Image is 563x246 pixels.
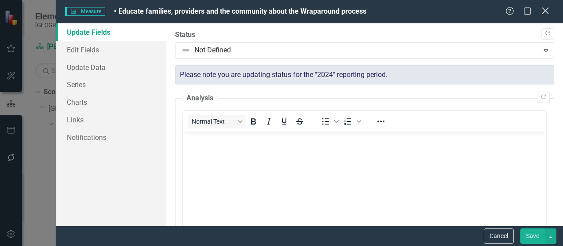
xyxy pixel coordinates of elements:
a: Edit Fields [56,41,166,59]
span: • Educate families, providers and the community about the Wraparound process [114,7,366,15]
div: Please note you are updating status for the "2024" reporting period. [175,65,554,85]
a: Notifications [56,129,166,146]
button: Italic [261,115,276,128]
button: Reveal or hide additional toolbar items [373,115,388,128]
a: Charts [56,93,166,111]
a: Links [56,111,166,129]
a: Update Fields [56,23,166,41]
div: Numbered list [340,115,362,128]
a: Update Data [56,59,166,76]
a: Series [56,76,166,93]
button: Cancel [484,228,514,244]
button: Strikethrough [292,115,307,128]
legend: Analysis [182,93,218,103]
button: Block Normal Text [188,115,245,128]
button: Underline [277,115,292,128]
button: Save [520,228,545,244]
button: Bold [246,115,261,128]
div: Bullet list [318,115,340,128]
span: Normal Text [192,118,235,125]
label: Status [175,30,554,40]
span: Measure [65,7,105,16]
